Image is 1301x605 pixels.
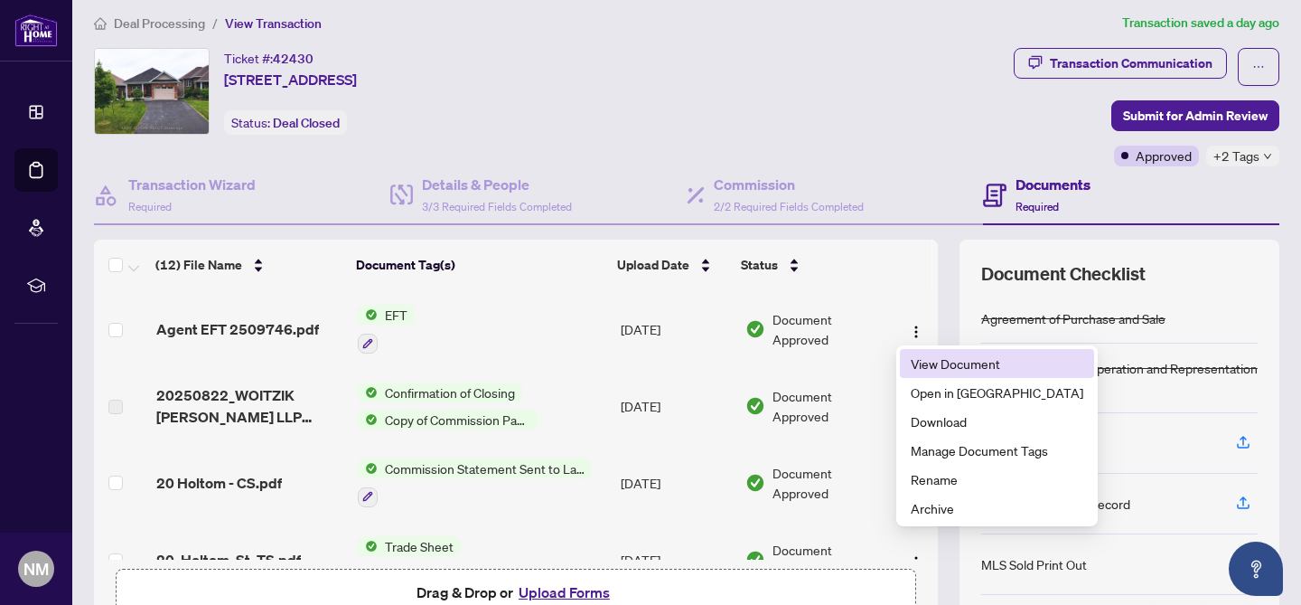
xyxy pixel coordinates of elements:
img: Document Status [745,550,765,570]
img: logo [14,14,58,47]
button: Status IconEFT [358,305,415,354]
h4: Commission [714,174,864,195]
div: Transaction Communication [1050,49,1212,78]
span: Required [128,200,172,213]
span: Deal Processing [114,15,205,32]
img: Status Icon [358,536,378,556]
span: Trade Sheet [378,536,461,556]
span: Document Approved [772,386,886,426]
img: Status Icon [358,410,378,430]
span: 2/2 Required Fields Completed [714,200,864,213]
button: Status IconCommission Statement Sent to Lawyer [358,458,592,507]
div: Confirmation of Co-operation and Representation—Buyer/Seller [981,358,1258,398]
span: EFT [378,305,415,325]
span: home [94,17,107,30]
span: (12) File Name [155,255,242,275]
span: NM [23,556,49,581]
span: Download [911,411,1083,431]
button: Upload Forms [513,581,615,604]
span: [STREET_ADDRESS] [224,69,357,90]
button: Open asap [1229,542,1283,596]
span: Upload Date [617,255,689,275]
span: Agent EFT 2509746.pdf [156,318,319,340]
span: Required [1016,200,1059,213]
span: Document Checklist [981,261,1146,287]
span: Submit for Admin Review [1123,101,1268,130]
img: Logo [909,325,923,339]
button: Logo [902,545,931,574]
td: [DATE] [613,368,738,444]
button: Status IconConfirmation of ClosingStatus IconCopy of Commission Payment [358,383,545,430]
span: down [1263,152,1272,161]
span: Open in [GEOGRAPHIC_DATA] [911,383,1083,402]
span: Drag & Drop or [417,581,615,604]
span: Archive [911,498,1083,518]
span: View Transaction [225,15,322,32]
td: [DATE] [613,522,738,600]
span: Copy of Commission Payment [378,410,538,430]
button: Transaction Communication [1014,48,1227,79]
span: 20 Holtom - CS.pdf [156,472,282,494]
img: Document Status [745,396,765,416]
img: IMG-X12251423_1.jpg [95,49,209,134]
h4: Transaction Wizard [128,174,256,195]
span: 20_Holtom_St_TS.pdf [156,549,301,571]
span: ellipsis [1252,61,1265,73]
span: 3/3 Required Fields Completed [422,200,572,213]
th: (12) File Name [148,240,349,290]
th: Document Tag(s) [349,240,610,290]
div: Ticket #: [224,48,314,69]
span: Manage Document Tags [911,440,1083,460]
span: Document Approved [772,463,886,503]
button: Submit for Admin Review [1111,100,1279,131]
img: Logo [909,555,923,570]
span: Approved [1136,146,1192,165]
div: Status: [224,110,347,135]
button: Status IconTrade Sheet [358,536,461,585]
h4: Documents [1016,174,1090,195]
span: +2 Tags [1213,146,1259,166]
img: Document Status [745,473,765,493]
img: Document Status [745,319,765,339]
span: 42430 [273,51,314,67]
th: Status [734,240,888,290]
h4: Details & People [422,174,572,195]
span: Deal Closed [273,115,340,131]
th: Upload Date [610,240,734,290]
button: Logo [902,315,931,344]
span: Document Approved [772,309,886,349]
span: Document Approved [772,540,886,580]
li: / [212,13,218,33]
img: Status Icon [358,458,378,478]
span: 20250822_WOITZIK [PERSON_NAME] LLP LAWYERS MEDIATORS [PERSON_NAME] LLP LAWYERS MEDIATORS_001.pdf [156,384,343,428]
span: Rename [911,469,1083,489]
td: [DATE] [613,444,738,522]
article: Transaction saved a day ago [1122,13,1279,33]
img: Status Icon [358,305,378,325]
td: [DATE] [613,290,738,368]
div: MLS Sold Print Out [981,554,1087,574]
span: Status [741,255,778,275]
div: Agreement of Purchase and Sale [981,308,1165,328]
img: Status Icon [358,383,378,402]
span: View Document [911,354,1083,373]
span: Commission Statement Sent to Lawyer [378,458,592,478]
span: Confirmation of Closing [378,383,522,402]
